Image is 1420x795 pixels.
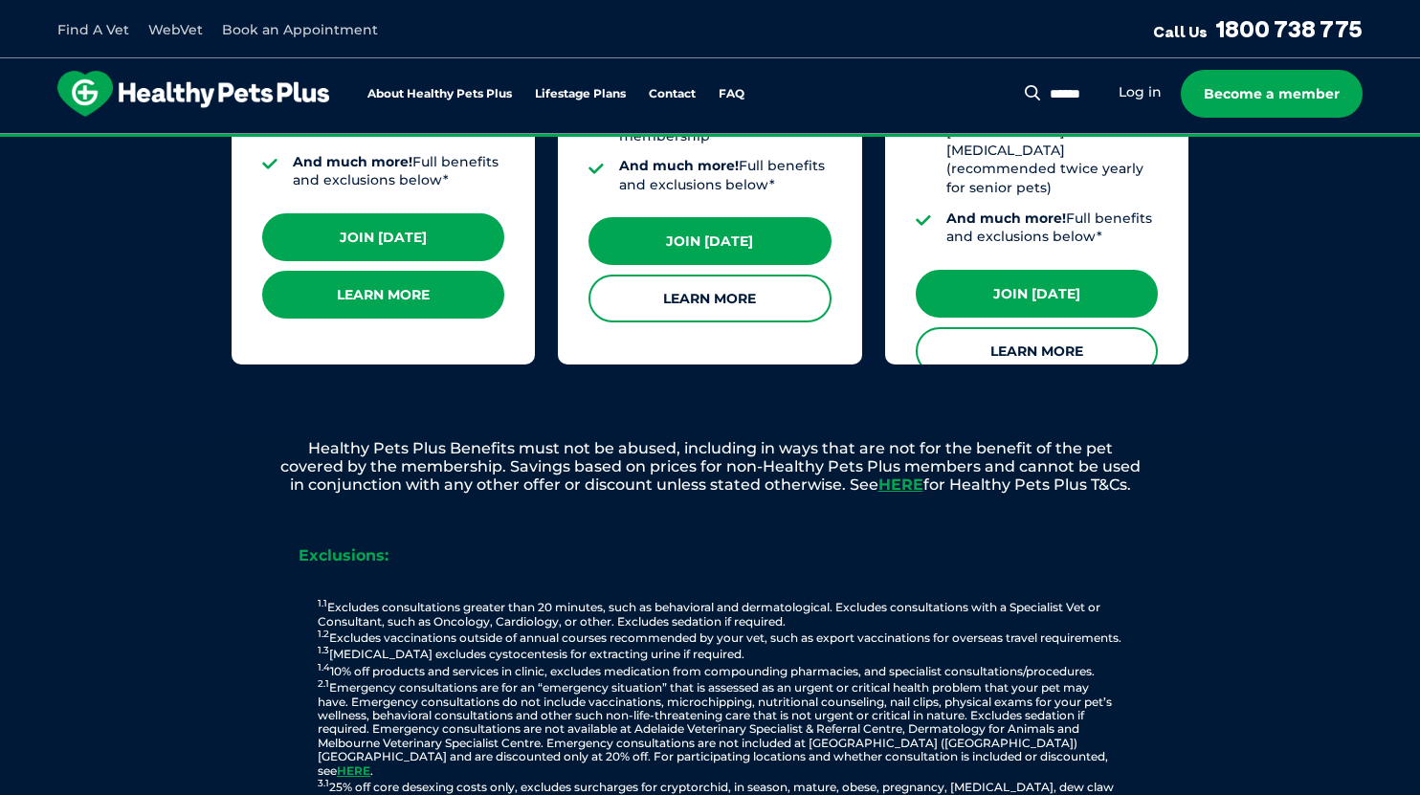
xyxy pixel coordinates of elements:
[1181,70,1363,118] a: Become a member
[262,213,504,261] a: Join [DATE]
[293,153,412,170] strong: And much more!
[619,157,739,174] strong: And much more!
[619,157,831,194] li: Full benefits and exclusions below*
[719,88,744,100] a: FAQ
[262,271,504,319] a: Learn More
[293,153,504,190] li: Full benefits and exclusions below*
[1021,83,1045,102] button: Search
[1153,14,1363,43] a: Call Us1800 738 775
[916,270,1158,318] a: Join [DATE]
[148,21,203,38] a: WebVet
[1153,22,1208,41] span: Call Us
[916,327,1158,375] a: Learn More
[649,88,696,100] a: Contact
[318,777,329,789] sup: 3.1
[318,597,327,609] sup: 1.1
[212,439,1208,495] p: Healthy Pets Plus Benefits must not be abused, including in ways that are not for the benefit of ...
[535,88,626,100] a: Lifestage Plans
[588,275,831,322] a: Learn More
[299,546,388,564] strong: Exclusions:
[318,628,329,640] sup: 1.2
[353,134,1068,151] span: Proactive, preventative wellness program designed to keep your pet healthier and happier for longer
[878,475,923,494] a: HERE
[57,21,129,38] a: Find A Vet
[946,210,1158,247] li: Full benefits and exclusions below*
[337,763,370,778] a: HERE
[318,677,329,690] sup: 2.1
[588,217,831,265] a: Join [DATE]
[318,644,329,656] sup: 1.3
[57,71,329,117] img: hpp-logo
[222,21,378,38] a: Book an Appointment
[318,661,330,674] sup: 1.4
[1119,83,1162,101] a: Log in
[367,88,512,100] a: About Healthy Pets Plus
[946,210,1066,227] strong: And much more!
